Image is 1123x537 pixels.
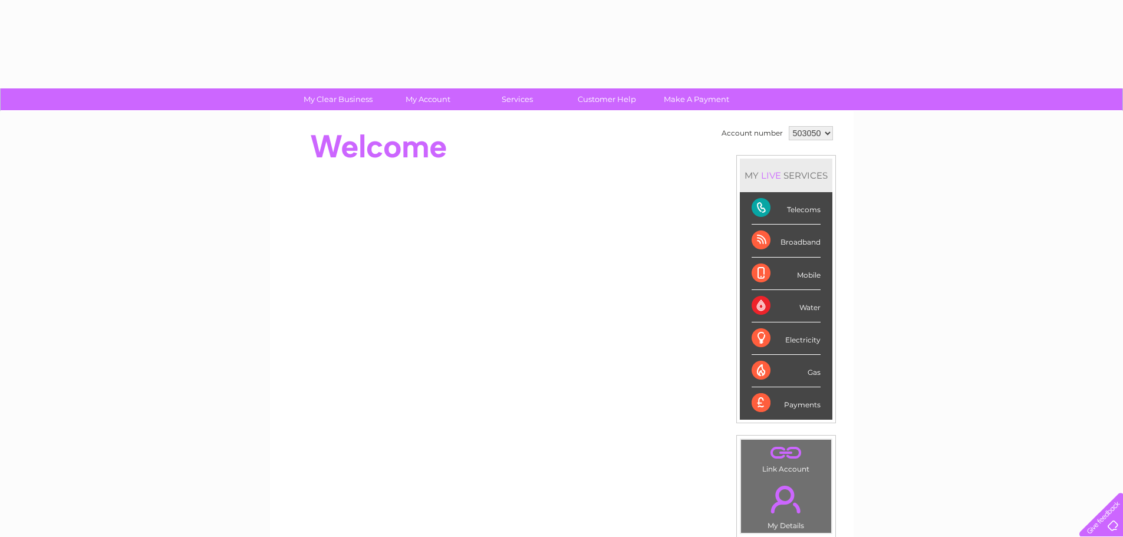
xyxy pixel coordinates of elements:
[558,88,656,110] a: Customer Help
[289,88,387,110] a: My Clear Business
[379,88,476,110] a: My Account
[752,355,821,387] div: Gas
[648,88,745,110] a: Make A Payment
[719,123,786,143] td: Account number
[469,88,566,110] a: Services
[740,439,832,476] td: Link Account
[744,443,828,463] a: .
[752,225,821,257] div: Broadband
[759,170,783,181] div: LIVE
[752,387,821,419] div: Payments
[752,290,821,322] div: Water
[752,192,821,225] div: Telecoms
[740,159,832,192] div: MY SERVICES
[740,476,832,533] td: My Details
[752,322,821,355] div: Electricity
[752,258,821,290] div: Mobile
[744,479,828,520] a: .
